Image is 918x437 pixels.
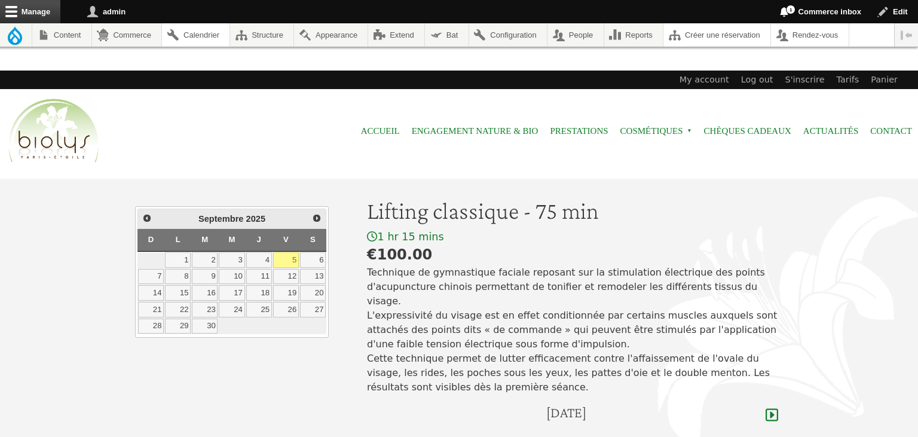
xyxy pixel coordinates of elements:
[312,213,322,223] span: Suivant
[192,319,218,334] a: 30
[300,302,326,317] a: 27
[771,23,849,47] a: Rendez-vous
[425,23,469,47] a: Bat
[165,319,191,334] a: 29
[361,118,400,145] a: Accueil
[246,269,272,285] a: 11
[895,23,918,47] button: Vertical orientation
[300,252,326,268] a: 6
[831,71,865,90] a: Tarifs
[310,235,316,244] span: Samedi
[367,197,778,225] h1: Lifting classique - 75 min
[192,302,218,317] a: 23
[368,23,424,47] a: Extend
[165,252,191,268] a: 1
[704,118,791,145] a: Chèques cadeaux
[547,23,604,47] a: People
[735,71,779,90] a: Log out
[300,269,326,285] a: 13
[803,118,859,145] a: Actualités
[165,269,191,285] a: 8
[273,252,299,268] a: 5
[148,235,154,244] span: Dimanche
[142,213,152,223] span: Précédent
[246,214,266,224] span: 2025
[138,269,164,285] a: 7
[201,235,208,244] span: Mardi
[294,23,368,47] a: Appearance
[273,302,299,317] a: 26
[246,302,272,317] a: 25
[367,230,778,244] div: 1 hr 15 mins
[550,118,608,145] a: Prestations
[469,23,547,47] a: Configuration
[138,319,164,334] a: 28
[138,285,164,301] a: 14
[219,269,244,285] a: 10
[367,244,778,265] div: €100.00
[246,252,272,268] a: 4
[219,252,244,268] a: 3
[165,302,191,317] a: 22
[283,235,289,244] span: Vendredi
[546,404,586,421] h4: [DATE]
[687,129,692,133] span: »
[6,97,102,165] img: Home
[230,23,293,47] a: Structure
[273,269,299,285] a: 12
[865,71,904,90] a: Panier
[198,214,244,224] span: Septembre
[219,285,244,301] a: 17
[32,23,91,47] a: Content
[620,118,692,145] span: Cosmétiques
[176,235,180,244] span: Lundi
[138,302,164,317] a: 21
[246,285,272,301] a: 18
[870,118,912,145] a: Contact
[674,71,735,90] a: My account
[663,23,770,47] a: Créer une réservation
[139,210,155,226] a: Précédent
[256,235,261,244] span: Jeudi
[786,5,795,14] span: 1
[162,23,229,47] a: Calendrier
[604,23,663,47] a: Reports
[300,285,326,301] a: 20
[309,210,325,226] a: Suivant
[219,302,244,317] a: 24
[228,235,235,244] span: Mercredi
[92,23,162,47] a: Commerce
[192,285,218,301] a: 16
[192,269,218,285] a: 9
[273,285,299,301] a: 19
[165,285,191,301] a: 15
[412,118,538,145] a: Engagement Nature & Bio
[367,265,778,395] p: Technique de gymnastique faciale reposant sur la stimulation électrique des points d'acupuncture ...
[779,71,831,90] a: S'inscrire
[192,252,218,268] a: 2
